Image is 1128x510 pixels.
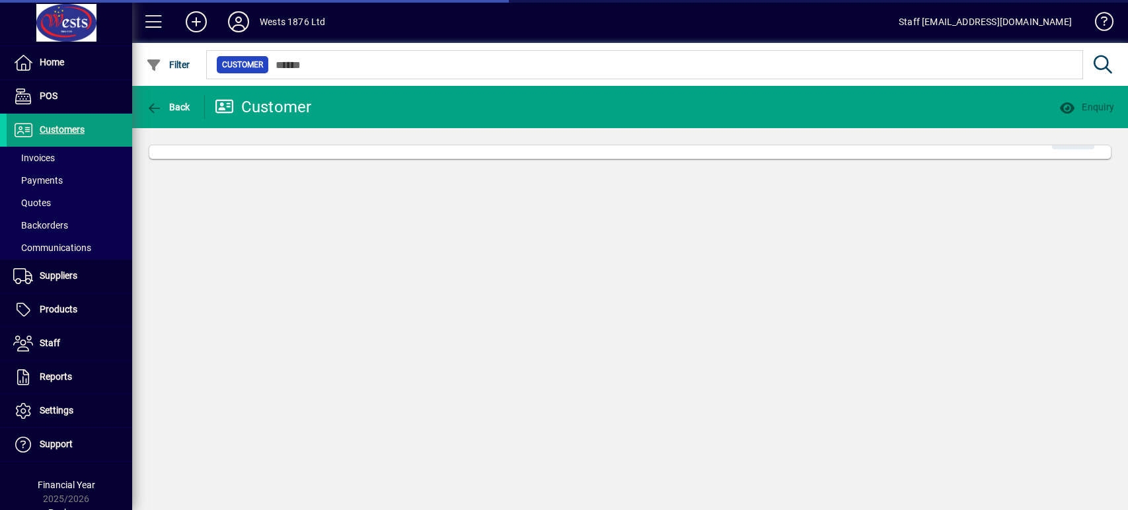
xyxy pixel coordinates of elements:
[13,175,63,186] span: Payments
[40,439,73,449] span: Support
[13,242,91,253] span: Communications
[40,371,72,382] span: Reports
[7,80,132,113] a: POS
[175,10,217,34] button: Add
[146,102,190,112] span: Back
[7,192,132,214] a: Quotes
[40,304,77,314] span: Products
[146,59,190,70] span: Filter
[222,58,263,71] span: Customer
[7,147,132,169] a: Invoices
[132,95,205,119] app-page-header-button: Back
[7,237,132,259] a: Communications
[13,198,51,208] span: Quotes
[7,293,132,326] a: Products
[7,260,132,293] a: Suppliers
[7,361,132,394] a: Reports
[13,153,55,163] span: Invoices
[143,53,194,77] button: Filter
[7,428,132,461] a: Support
[7,214,132,237] a: Backorders
[40,91,57,101] span: POS
[217,10,260,34] button: Profile
[13,220,68,231] span: Backorders
[40,405,73,416] span: Settings
[7,169,132,192] a: Payments
[1085,3,1111,46] a: Knowledge Base
[260,11,325,32] div: Wests 1876 Ltd
[40,270,77,281] span: Suppliers
[143,95,194,119] button: Back
[7,394,132,427] a: Settings
[40,57,64,67] span: Home
[40,124,85,135] span: Customers
[215,96,312,118] div: Customer
[7,327,132,360] a: Staff
[899,11,1072,32] div: Staff [EMAIL_ADDRESS][DOMAIN_NAME]
[38,480,95,490] span: Financial Year
[40,338,60,348] span: Staff
[1052,126,1094,149] button: Edit
[7,46,132,79] a: Home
